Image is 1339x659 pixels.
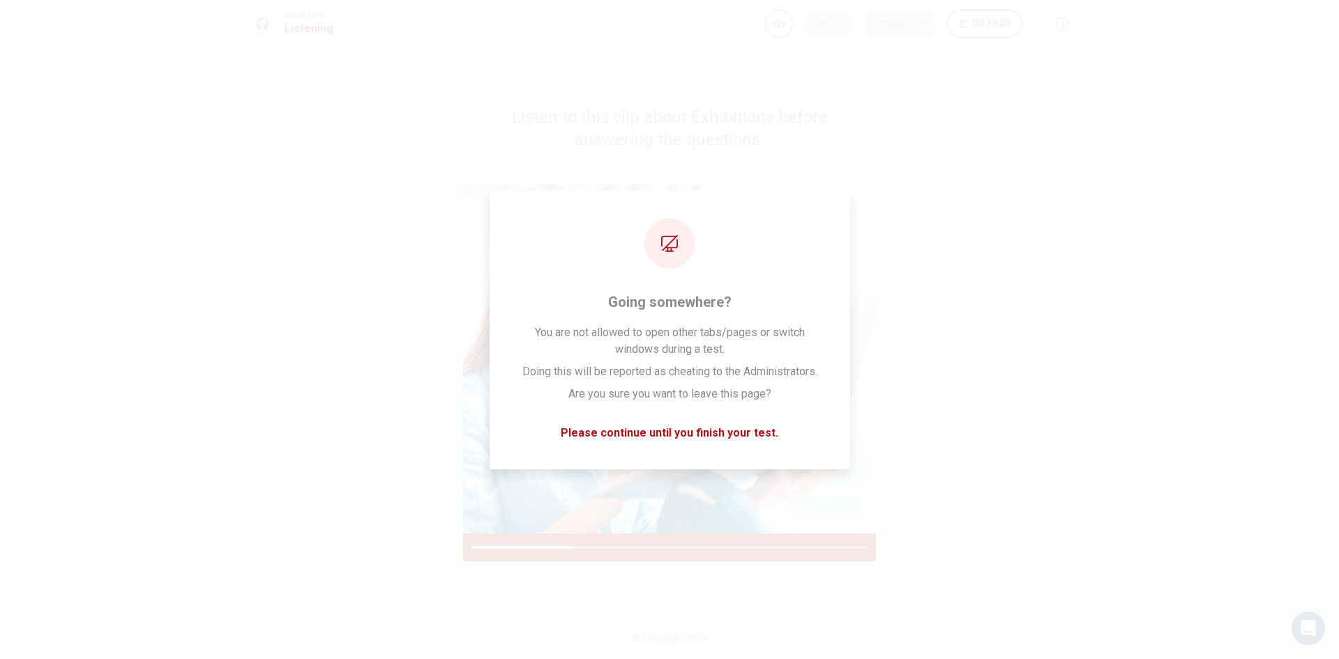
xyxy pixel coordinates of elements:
span: 00:19:20 [973,18,1011,29]
div: Open Intercom Messenger [1292,612,1325,645]
h1: Listening [285,20,333,37]
h2: Listen to this clip about Exhibitions before answering the questions: [497,106,842,151]
span: © Copyright 2025 [632,632,707,643]
button: 00:19:20 [947,10,1022,38]
span: Level Test [285,10,333,20]
img: passage image [463,184,876,533]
